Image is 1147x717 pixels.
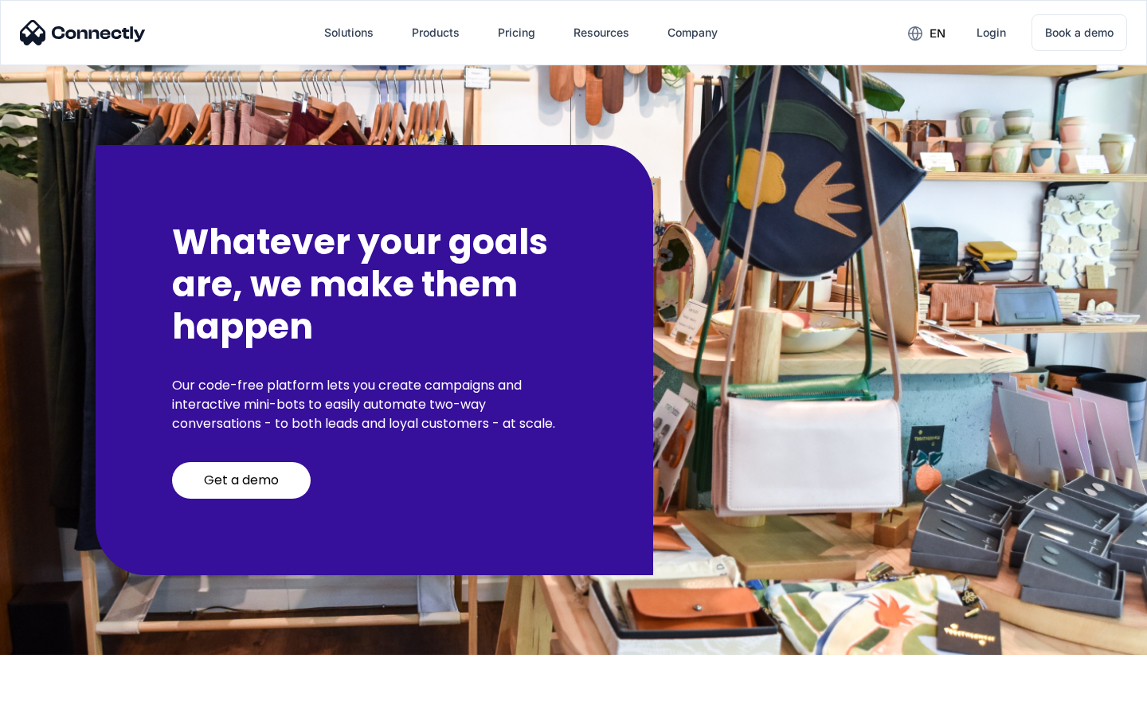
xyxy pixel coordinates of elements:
[573,22,629,44] div: Resources
[311,14,386,52] div: Solutions
[498,22,535,44] div: Pricing
[485,14,548,52] a: Pricing
[895,21,957,45] div: en
[1032,14,1127,51] a: Book a demo
[977,22,1006,44] div: Login
[399,14,472,52] div: Products
[561,14,642,52] div: Resources
[172,376,577,433] p: Our code-free platform lets you create campaigns and interactive mini-bots to easily automate two...
[20,20,146,45] img: Connectly Logo
[930,22,945,45] div: en
[655,14,730,52] div: Company
[32,689,96,711] ul: Language list
[172,221,577,347] h2: Whatever your goals are, we make them happen
[172,462,311,499] a: Get a demo
[667,22,718,44] div: Company
[412,22,460,44] div: Products
[324,22,374,44] div: Solutions
[964,14,1019,52] a: Login
[16,689,96,711] aside: Language selected: English
[204,472,279,488] div: Get a demo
